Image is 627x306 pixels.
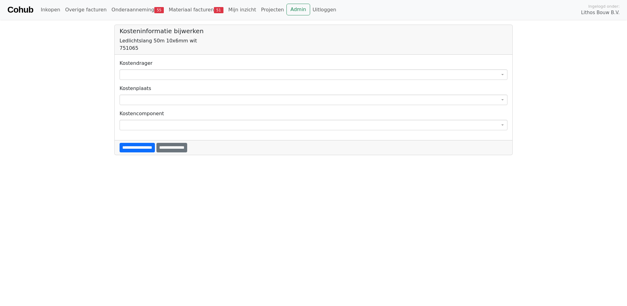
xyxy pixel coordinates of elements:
a: Projecten [258,4,286,16]
a: Inkopen [38,4,62,16]
span: 55 [154,7,164,13]
a: Overige facturen [63,4,109,16]
span: Ingelogd onder: [588,3,620,9]
label: Kostencomponent [120,110,164,117]
a: Mijn inzicht [226,4,259,16]
label: Kostendrager [120,60,152,67]
span: Lithos Bouw B.V. [581,9,620,16]
label: Kostenplaats [120,85,151,92]
a: Uitloggen [310,4,339,16]
div: Ledlichtslang 50m 10x6mm wit [120,37,507,45]
h5: Kosteninformatie bijwerken [120,27,507,35]
a: Cohub [7,2,33,17]
a: Materiaal facturen51 [166,4,226,16]
a: Onderaanneming55 [109,4,166,16]
span: 51 [214,7,223,13]
a: Admin [286,4,310,15]
div: 751065 [120,45,507,52]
